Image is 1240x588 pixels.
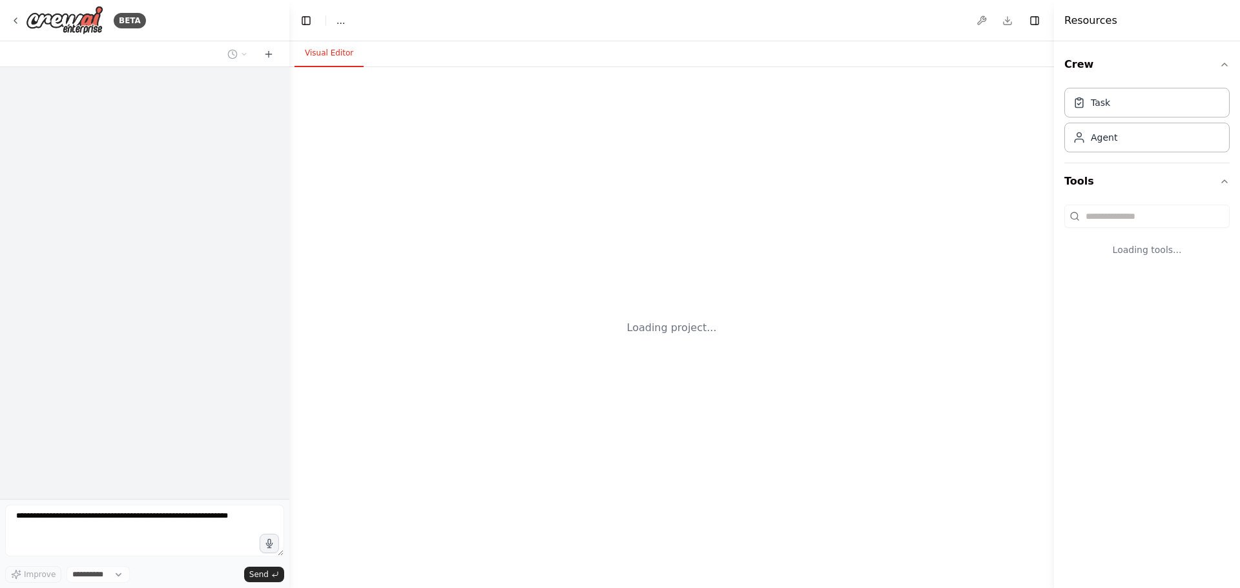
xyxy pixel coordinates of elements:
[258,46,279,62] button: Start a new chat
[1064,83,1230,163] div: Crew
[336,14,345,27] span: ...
[1064,46,1230,83] button: Crew
[1064,163,1230,199] button: Tools
[26,6,103,35] img: Logo
[1064,13,1117,28] h4: Resources
[222,46,253,62] button: Switch to previous chat
[1064,199,1230,277] div: Tools
[1064,233,1230,267] div: Loading tools...
[1091,96,1110,109] div: Task
[24,569,56,580] span: Improve
[114,13,146,28] div: BETA
[336,14,345,27] nav: breadcrumb
[244,567,284,582] button: Send
[249,569,269,580] span: Send
[1026,12,1044,30] button: Hide right sidebar
[5,566,61,583] button: Improve
[297,12,315,30] button: Hide left sidebar
[294,40,364,67] button: Visual Editor
[627,320,717,336] div: Loading project...
[1091,131,1117,144] div: Agent
[260,534,279,553] button: Click to speak your automation idea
